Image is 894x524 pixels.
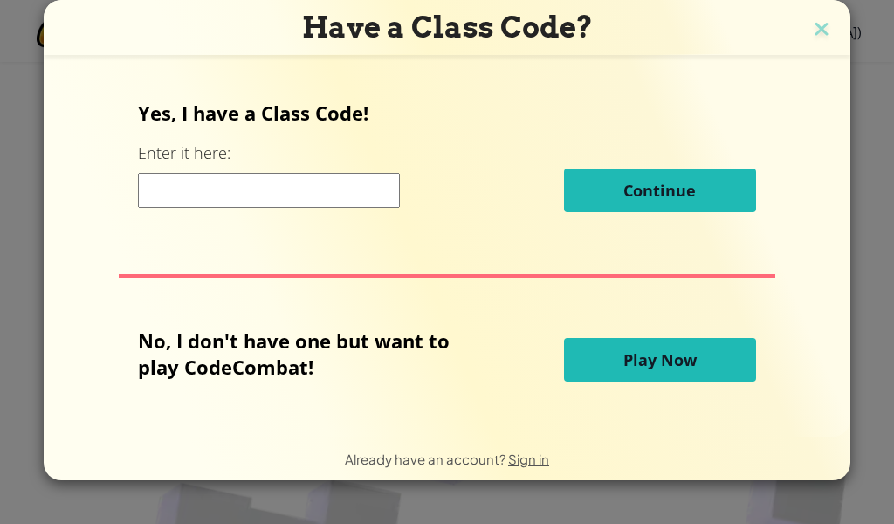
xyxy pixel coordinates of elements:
[508,451,549,467] a: Sign in
[564,169,756,212] button: Continue
[623,349,697,370] span: Play Now
[810,17,833,44] img: close icon
[623,180,696,201] span: Continue
[138,100,755,126] p: Yes, I have a Class Code!
[345,451,508,467] span: Already have an account?
[138,142,230,164] label: Enter it here:
[302,10,593,45] span: Have a Class Code?
[138,327,476,380] p: No, I don't have one but want to play CodeCombat!
[564,338,756,382] button: Play Now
